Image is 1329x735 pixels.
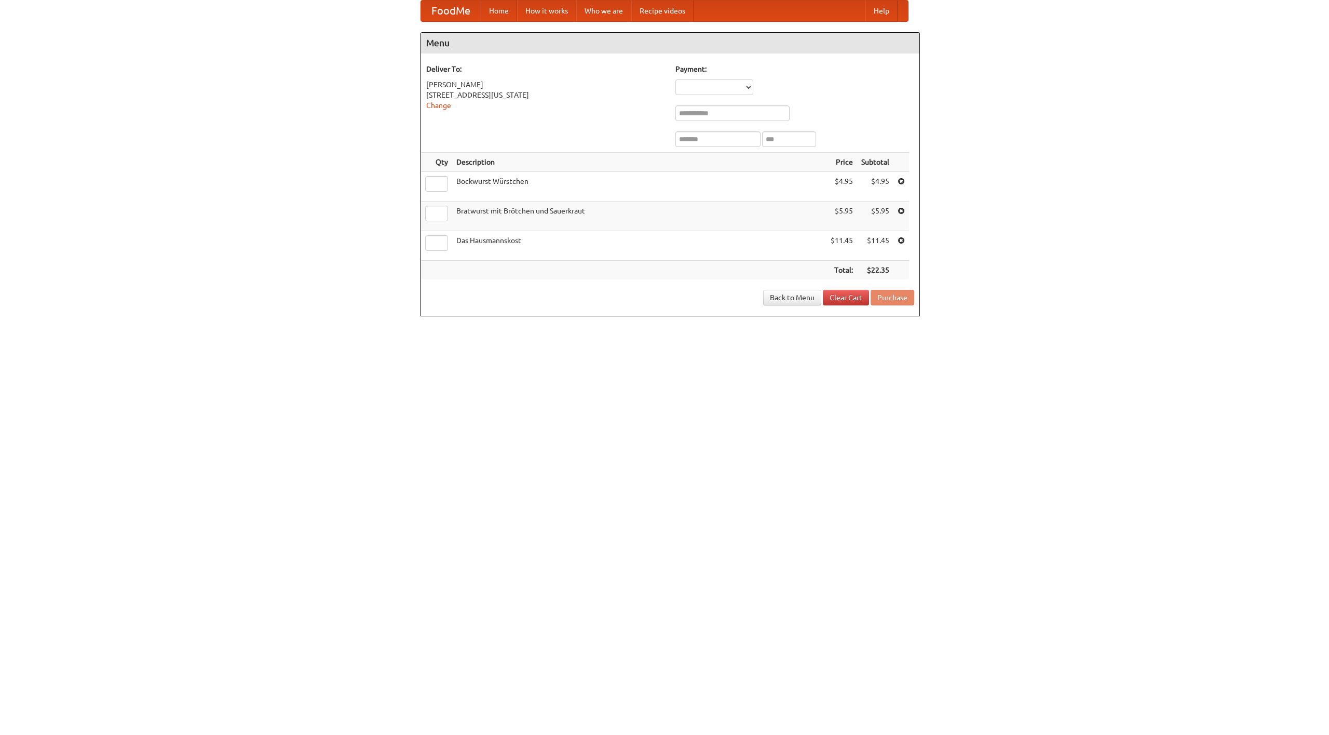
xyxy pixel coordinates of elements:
[675,64,914,74] h5: Payment:
[826,202,857,231] td: $5.95
[826,153,857,172] th: Price
[865,1,898,21] a: Help
[826,231,857,261] td: $11.45
[857,231,893,261] td: $11.45
[452,231,826,261] td: Das Hausmannskost
[631,1,694,21] a: Recipe videos
[517,1,576,21] a: How it works
[452,202,826,231] td: Bratwurst mit Brötchen und Sauerkraut
[421,33,919,54] h4: Menu
[871,290,914,305] button: Purchase
[823,290,869,305] a: Clear Cart
[576,1,631,21] a: Who we are
[481,1,517,21] a: Home
[426,79,665,90] div: [PERSON_NAME]
[421,153,452,172] th: Qty
[857,172,893,202] td: $4.95
[826,172,857,202] td: $4.95
[826,261,857,280] th: Total:
[452,172,826,202] td: Bockwurst Würstchen
[857,261,893,280] th: $22.35
[421,1,481,21] a: FoodMe
[426,90,665,100] div: [STREET_ADDRESS][US_STATE]
[857,202,893,231] td: $5.95
[763,290,821,305] a: Back to Menu
[426,64,665,74] h5: Deliver To:
[857,153,893,172] th: Subtotal
[426,101,451,110] a: Change
[452,153,826,172] th: Description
